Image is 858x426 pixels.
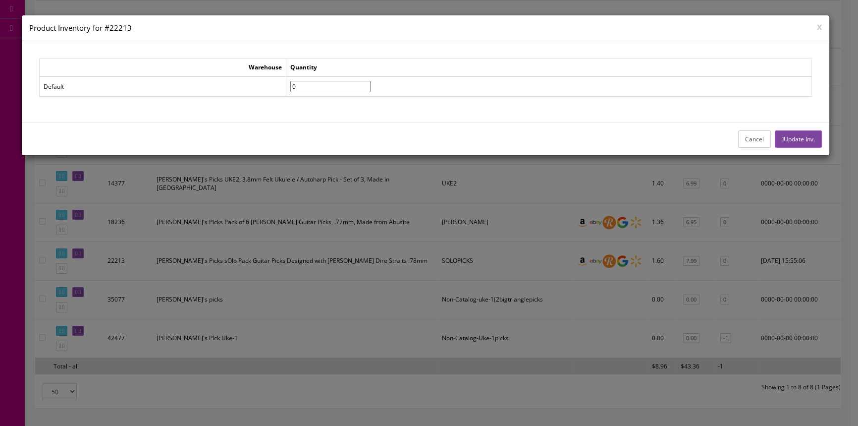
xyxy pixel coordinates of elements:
[817,22,822,31] button: x
[39,59,286,76] td: Warehouse
[39,76,286,97] td: Default
[29,23,822,33] h4: Product Inventory for #22213
[286,59,811,76] td: Quantity
[775,130,822,148] button: Update Inv.
[738,130,771,148] button: Cancel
